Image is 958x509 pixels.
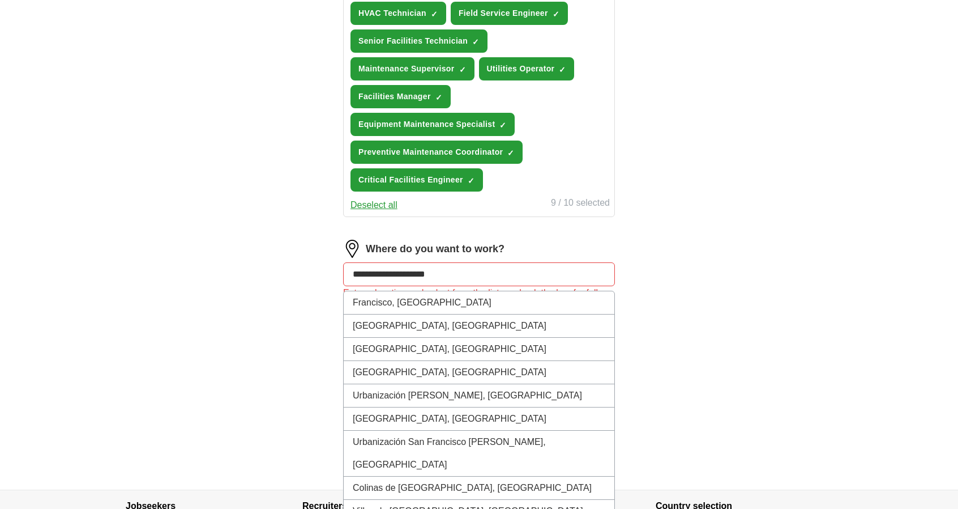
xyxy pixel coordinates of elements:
span: ✓ [431,10,438,19]
button: Maintenance Supervisor✓ [350,57,474,80]
button: Preventive Maintenance Coordinator✓ [350,141,523,164]
li: [GEOGRAPHIC_DATA], [GEOGRAPHIC_DATA] [344,361,614,384]
span: Critical Facilities Engineer [358,174,463,186]
li: [GEOGRAPHIC_DATA], [GEOGRAPHIC_DATA] [344,408,614,431]
button: Senior Facilities Technician✓ [350,29,487,53]
span: ✓ [472,37,479,46]
span: Facilities Manager [358,91,431,103]
span: Equipment Maintenance Specialist [358,118,495,130]
li: Urbanización San Francisco [PERSON_NAME], [GEOGRAPHIC_DATA] [344,431,614,477]
span: ✓ [499,121,506,130]
button: Field Service Engineer✓ [451,2,568,25]
button: Utilities Operator✓ [479,57,575,80]
span: ✓ [559,65,566,74]
li: Colinas de [GEOGRAPHIC_DATA], [GEOGRAPHIC_DATA] [344,477,614,500]
div: 9 / 10 selected [551,196,610,212]
span: ✓ [459,65,466,74]
li: [GEOGRAPHIC_DATA], [GEOGRAPHIC_DATA] [344,338,614,361]
span: ✓ [468,176,474,185]
li: [GEOGRAPHIC_DATA], [GEOGRAPHIC_DATA] [344,315,614,338]
span: ✓ [553,10,559,19]
span: Senior Facilities Technician [358,35,468,47]
li: Francisco, [GEOGRAPHIC_DATA] [344,291,614,315]
span: Utilities Operator [487,63,555,75]
button: HVAC Technician✓ [350,2,446,25]
li: Urbanización [PERSON_NAME], [GEOGRAPHIC_DATA] [344,384,614,408]
span: ✓ [507,149,514,158]
button: Equipment Maintenance Specialist✓ [350,113,515,136]
span: Preventive Maintenance Coordinator [358,146,503,158]
label: Where do you want to work? [366,241,504,257]
span: HVAC Technician [358,7,426,19]
img: location.png [343,240,361,258]
div: Enter a location and select from the list, or check the box for fully remote roles [343,286,615,313]
span: ✓ [435,93,442,102]
span: Field Service Engineer [459,7,548,19]
button: Deselect all [350,198,397,212]
button: Facilities Manager✓ [350,85,451,108]
span: Maintenance Supervisor [358,63,455,75]
button: Critical Facilities Engineer✓ [350,168,483,192]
